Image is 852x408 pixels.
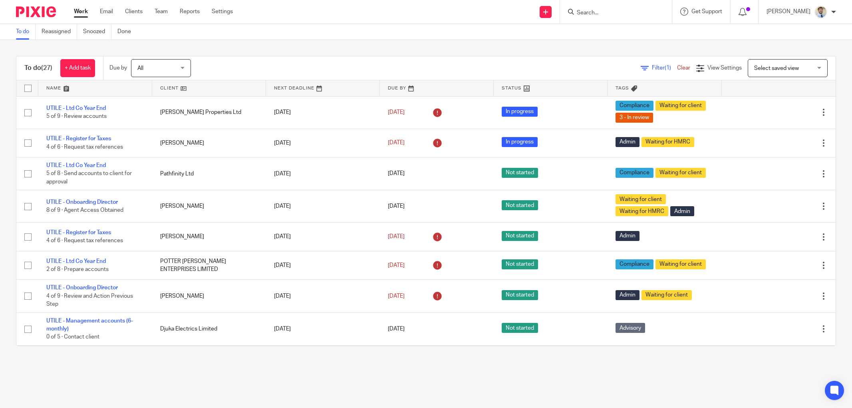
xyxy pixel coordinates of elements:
[16,6,56,17] img: Pixie
[502,107,538,117] span: In progress
[616,168,653,178] span: Compliance
[46,144,123,150] span: 4 of 6 · Request tax references
[655,168,706,178] span: Waiting for client
[652,65,677,71] span: Filter
[388,109,405,115] span: [DATE]
[46,163,106,168] a: UTILE - Ltd Co Year End
[74,8,88,16] a: Work
[46,114,107,119] span: 5 of 9 · Review accounts
[616,101,653,111] span: Compliance
[266,251,380,279] td: [DATE]
[266,280,380,312] td: [DATE]
[46,171,132,185] span: 5 of 8 · Send accounts to client for approval
[212,8,233,16] a: Settings
[754,66,799,71] span: Select saved view
[502,231,538,241] span: Not started
[814,6,827,18] img: 1693835698283.jfif
[670,206,694,216] span: Admin
[691,9,722,14] span: Get Support
[266,190,380,223] td: [DATE]
[576,10,648,17] input: Search
[152,312,266,345] td: Djuka Electrics Limited
[388,203,405,209] span: [DATE]
[266,345,380,374] td: [DATE]
[388,263,405,268] span: [DATE]
[266,312,380,345] td: [DATE]
[24,64,52,72] h1: To do
[46,199,118,205] a: UTILE - Onboarding Director
[46,334,99,340] span: 0 of 5 · Contact client
[60,59,95,77] a: + Add task
[388,234,405,239] span: [DATE]
[41,65,52,71] span: (27)
[152,157,266,190] td: Pathfinity Ltd
[152,251,266,279] td: POTTER [PERSON_NAME] ENTERPRISES LIMITED
[46,293,133,307] span: 4 of 9 · Review and Action Previous Step
[616,206,668,216] span: Waiting for HMRC
[502,137,538,147] span: In progress
[388,326,405,332] span: [DATE]
[46,230,111,235] a: UTILE - Register for Taxes
[137,66,143,71] span: All
[616,231,639,241] span: Admin
[16,24,36,40] a: To do
[152,129,266,157] td: [PERSON_NAME]
[388,140,405,146] span: [DATE]
[152,223,266,251] td: [PERSON_NAME]
[767,8,810,16] p: [PERSON_NAME]
[502,290,538,300] span: Not started
[665,65,671,71] span: (1)
[616,86,629,90] span: Tags
[655,101,706,111] span: Waiting for client
[616,113,653,123] span: 3 - In review
[677,65,690,71] a: Clear
[46,318,133,332] a: UTILE - Management accounts (6-monthly)
[46,136,111,141] a: UTILE - Register for Taxes
[100,8,113,16] a: Email
[388,293,405,299] span: [DATE]
[388,171,405,177] span: [DATE]
[616,137,639,147] span: Admin
[46,105,106,111] a: UTILE - Ltd Co Year End
[707,65,742,71] span: View Settings
[152,190,266,223] td: [PERSON_NAME]
[616,290,639,300] span: Admin
[641,137,694,147] span: Waiting for HMRC
[109,64,127,72] p: Due by
[152,280,266,312] td: [PERSON_NAME]
[502,168,538,178] span: Not started
[46,208,123,213] span: 8 of 9 · Agent Access Obtained
[46,238,123,244] span: 4 of 6 · Request tax references
[266,96,380,129] td: [DATE]
[152,345,266,374] td: [PERSON_NAME]
[502,259,538,269] span: Not started
[180,8,200,16] a: Reports
[83,24,111,40] a: Snoozed
[266,129,380,157] td: [DATE]
[46,259,106,264] a: UTILE - Ltd Co Year End
[502,323,538,333] span: Not started
[266,223,380,251] td: [DATE]
[266,157,380,190] td: [DATE]
[502,200,538,210] span: Not started
[46,285,118,291] a: UTILE - Onboarding Director
[616,323,645,333] span: Advisory
[641,290,692,300] span: Waiting for client
[42,24,77,40] a: Reassigned
[117,24,137,40] a: Done
[152,96,266,129] td: [PERSON_NAME] Properties Ltd
[655,259,706,269] span: Waiting for client
[616,194,666,204] span: Waiting for client
[616,259,653,269] span: Compliance
[46,267,109,272] span: 2 of 8 · Prepare accounts
[155,8,168,16] a: Team
[125,8,143,16] a: Clients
